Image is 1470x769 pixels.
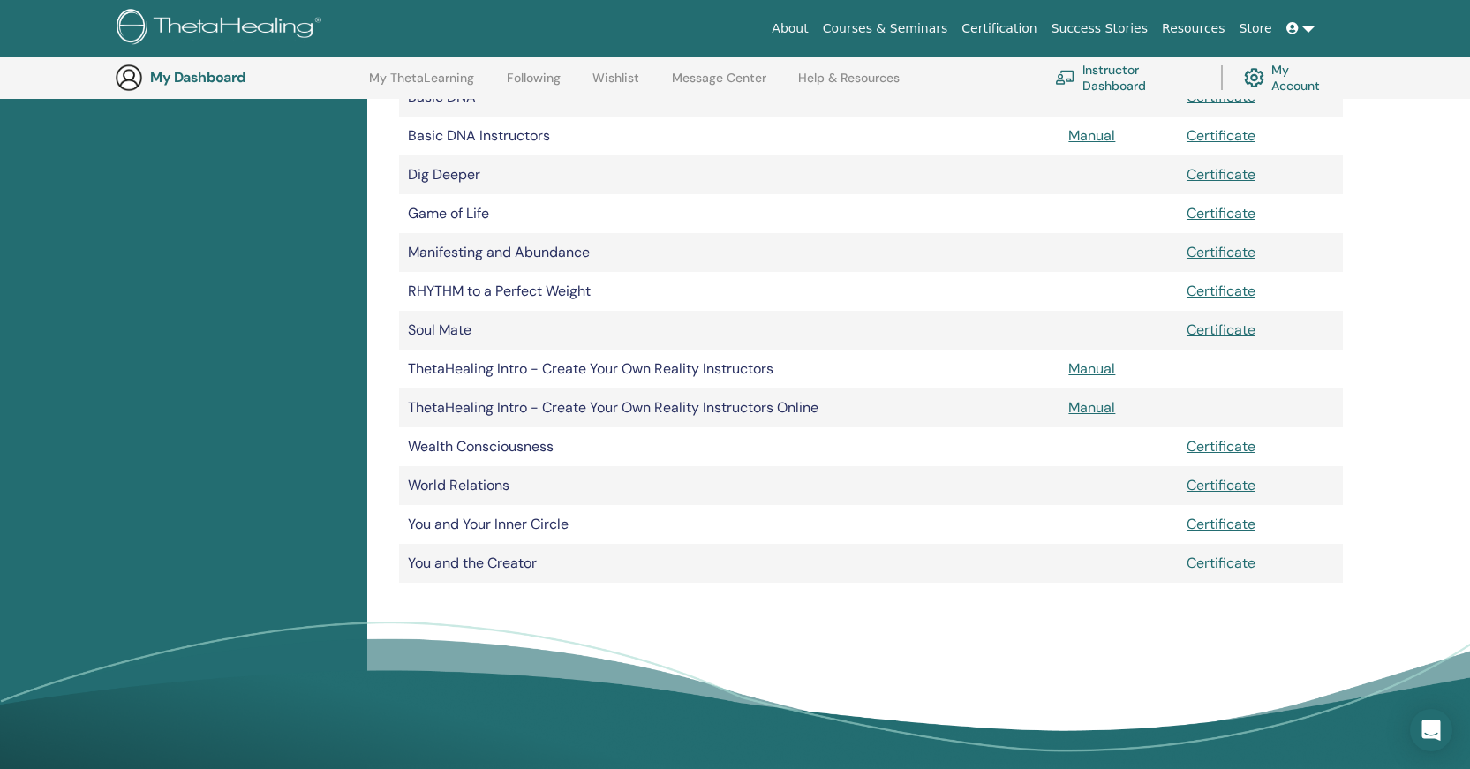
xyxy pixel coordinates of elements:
a: Certificate [1187,515,1255,533]
div: Open Intercom Messenger [1410,709,1452,751]
a: Following [507,71,561,99]
td: World Relations [399,466,1059,505]
a: Help & Resources [798,71,900,99]
h3: My Dashboard [150,69,327,86]
td: Game of Life [399,194,1059,233]
a: About [765,12,815,45]
td: Manifesting and Abundance [399,233,1059,272]
img: cog.svg [1244,64,1264,93]
a: Certificate [1187,554,1255,572]
a: Courses & Seminars [816,12,955,45]
a: Message Center [672,71,766,99]
td: Soul Mate [399,311,1059,350]
a: Instructor Dashboard [1055,58,1200,97]
td: Basic DNA Instructors [399,117,1059,155]
img: chalkboard-teacher.svg [1055,70,1075,85]
td: ThetaHealing Intro - Create Your Own Reality Instructors Online [399,388,1059,427]
td: Wealth Consciousness [399,427,1059,466]
a: Certification [954,12,1044,45]
td: You and the Creator [399,544,1059,583]
a: Manual [1068,359,1115,378]
a: Success Stories [1044,12,1155,45]
a: Manual [1068,398,1115,417]
a: Certificate [1187,243,1255,261]
td: You and Your Inner Circle [399,505,1059,544]
td: RHYTHM to a Perfect Weight [399,272,1059,311]
a: My ThetaLearning [369,71,474,99]
img: generic-user-icon.jpg [115,64,143,92]
a: My Account [1244,58,1338,97]
a: Certificate [1187,320,1255,339]
a: Wishlist [592,71,639,99]
a: Certificate [1187,204,1255,222]
td: Dig Deeper [399,155,1059,194]
a: Certificate [1187,476,1255,494]
a: Manual [1068,126,1115,145]
a: Certificate [1187,437,1255,456]
td: ThetaHealing Intro - Create Your Own Reality Instructors [399,350,1059,388]
a: Resources [1155,12,1233,45]
a: Certificate [1187,126,1255,145]
img: logo.png [117,9,328,49]
a: Certificate [1187,282,1255,300]
a: Certificate [1187,165,1255,184]
a: Store [1233,12,1279,45]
